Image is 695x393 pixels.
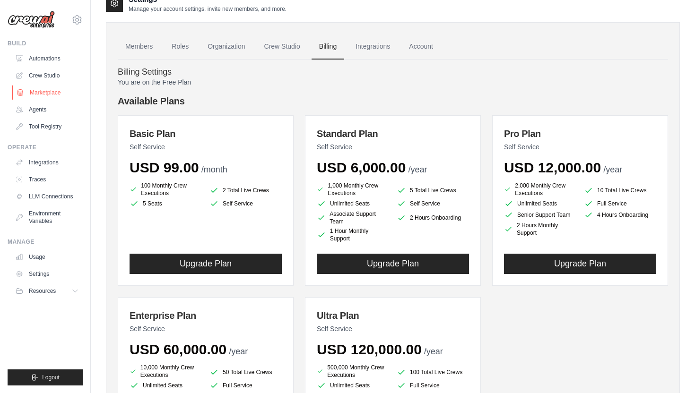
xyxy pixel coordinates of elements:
[397,366,469,379] li: 100 Total Live Crews
[397,199,469,208] li: Self Service
[164,34,196,60] a: Roles
[312,34,344,60] a: Billing
[11,68,83,83] a: Crew Studio
[11,119,83,134] a: Tool Registry
[584,184,656,197] li: 10 Total Live Crews
[209,199,282,208] li: Self Service
[397,210,469,225] li: 2 Hours Onboarding
[8,369,83,385] button: Logout
[118,94,668,108] h4: Available Plans
[130,309,282,322] h3: Enterprise Plan
[504,254,656,274] button: Upgrade Plan
[130,182,202,197] li: 100 Monthly Crew Executions
[397,381,469,390] li: Full Service
[317,364,389,379] li: 500,000 Monthly Crew Executions
[603,165,622,174] span: /year
[648,348,695,393] iframe: Chat Widget
[130,381,202,390] li: Unlimited Seats
[118,34,160,60] a: Members
[317,309,469,322] h3: Ultra Plan
[317,199,389,208] li: Unlimited Seats
[29,287,56,295] span: Resources
[8,144,83,151] div: Operate
[408,165,427,174] span: /year
[504,222,576,237] li: 2 Hours Monthly Support
[12,85,84,100] a: Marketplace
[130,160,199,175] span: USD 99.00
[11,266,83,282] a: Settings
[130,342,226,357] span: USD 60,000.00
[130,127,282,140] h3: Basic Plan
[11,102,83,117] a: Agents
[401,34,441,60] a: Account
[504,160,601,175] span: USD 12,000.00
[317,210,389,225] li: Associate Support Team
[317,324,469,333] p: Self Service
[118,67,668,77] h4: Billing Settings
[8,11,55,29] img: Logo
[130,142,282,152] p: Self Service
[317,160,406,175] span: USD 6,000.00
[11,249,83,265] a: Usage
[317,127,469,140] h3: Standard Plan
[317,381,389,390] li: Unlimited Seats
[317,142,469,152] p: Self Service
[257,34,308,60] a: Crew Studio
[397,184,469,197] li: 5 Total Live Crews
[317,254,469,274] button: Upgrade Plan
[317,342,422,357] span: USD 120,000.00
[200,34,252,60] a: Organization
[504,182,576,197] li: 2,000 Monthly Crew Executions
[209,381,282,390] li: Full Service
[504,210,576,220] li: Senior Support Team
[11,51,83,66] a: Automations
[130,254,282,274] button: Upgrade Plan
[8,238,83,246] div: Manage
[130,364,202,379] li: 10,000 Monthly Crew Executions
[130,324,282,333] p: Self Service
[584,199,656,208] li: Full Service
[42,374,60,381] span: Logout
[317,182,389,197] li: 1,000 Monthly Crew Executions
[11,155,83,170] a: Integrations
[424,347,443,356] span: /year
[130,199,202,208] li: 5 Seats
[584,210,656,220] li: 4 Hours Onboarding
[348,34,398,60] a: Integrations
[118,77,668,87] p: You are on the Free Plan
[11,189,83,204] a: LLM Connections
[8,40,83,47] div: Build
[129,5,287,13] p: Manage your account settings, invite new members, and more.
[209,184,282,197] li: 2 Total Live Crews
[11,283,83,299] button: Resources
[317,227,389,242] li: 1 Hour Monthly Support
[11,206,83,229] a: Environment Variables
[201,165,227,174] span: /month
[229,347,248,356] span: /year
[504,142,656,152] p: Self Service
[209,366,282,379] li: 50 Total Live Crews
[504,127,656,140] h3: Pro Plan
[11,172,83,187] a: Traces
[504,199,576,208] li: Unlimited Seats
